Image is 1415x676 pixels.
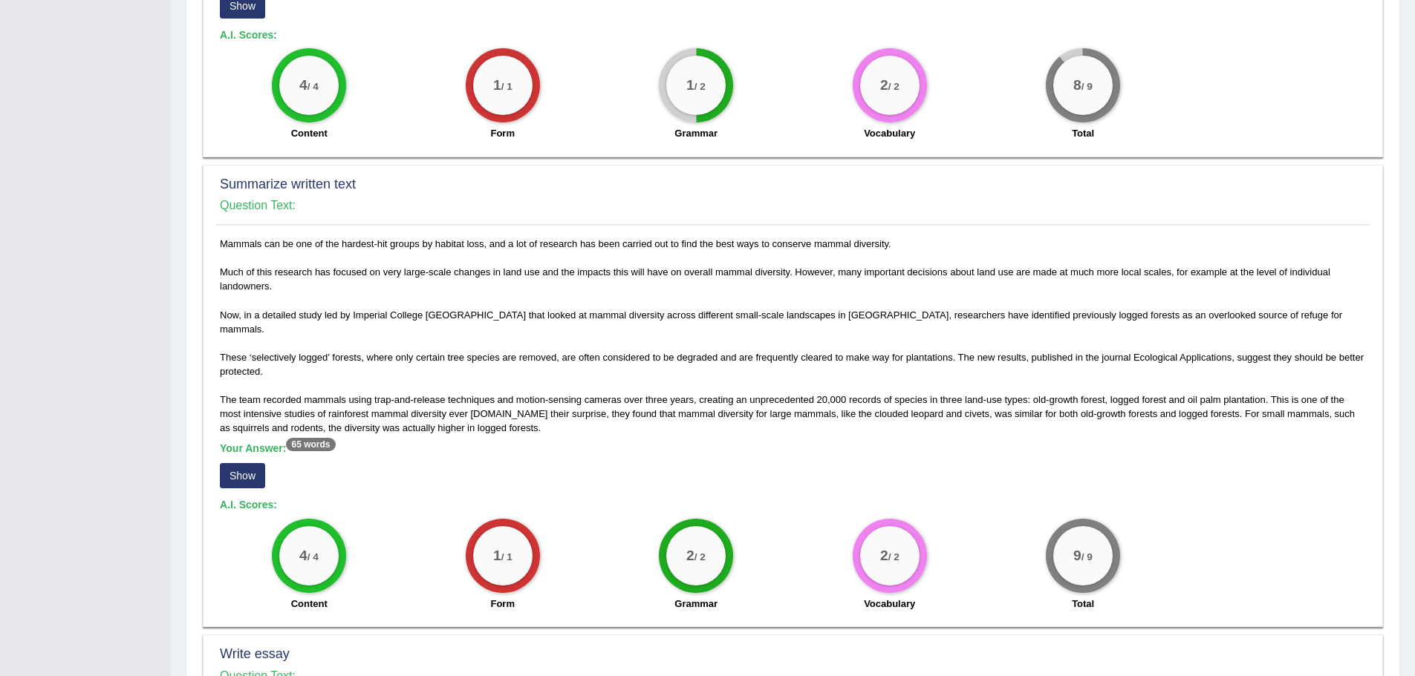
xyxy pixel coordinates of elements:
b: Your Answer: [220,442,336,454]
sup: 65 words [286,438,335,451]
big: 4 [299,548,308,564]
label: Grammar [674,126,718,140]
small: / 4 [308,82,319,93]
h2: Summarize written text [220,177,1366,192]
big: 2 [686,548,695,564]
label: Form [490,597,515,611]
big: 2 [880,548,888,564]
label: Vocabulary [864,597,915,611]
small: / 2 [888,82,899,93]
h4: Question Text: [220,199,1366,212]
label: Form [490,126,515,140]
label: Grammar [674,597,718,611]
big: 9 [1073,548,1081,564]
label: Vocabulary [864,126,915,140]
big: 1 [493,548,501,564]
small: / 1 [501,551,512,562]
big: 1 [493,77,501,93]
div: Mammals can be one of the hardest-hit groups by habitat loss, and a lot of research has been carr... [216,237,1370,619]
small: / 9 [1081,82,1093,93]
small: / 2 [888,551,899,562]
big: 8 [1073,77,1081,93]
small: / 1 [501,82,512,93]
h2: Write essay [220,647,1366,662]
label: Total [1072,597,1094,611]
b: A.I. Scores: [220,499,277,511]
big: 1 [686,77,695,93]
big: 4 [299,77,308,93]
label: Total [1072,126,1094,140]
button: Show [220,463,265,488]
small: / 9 [1081,551,1093,562]
small: / 2 [695,82,706,93]
small: / 2 [695,551,706,562]
label: Content [291,597,328,611]
big: 2 [880,77,888,93]
b: A.I. Scores: [220,29,277,41]
small: / 4 [308,551,319,562]
label: Content [291,126,328,140]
